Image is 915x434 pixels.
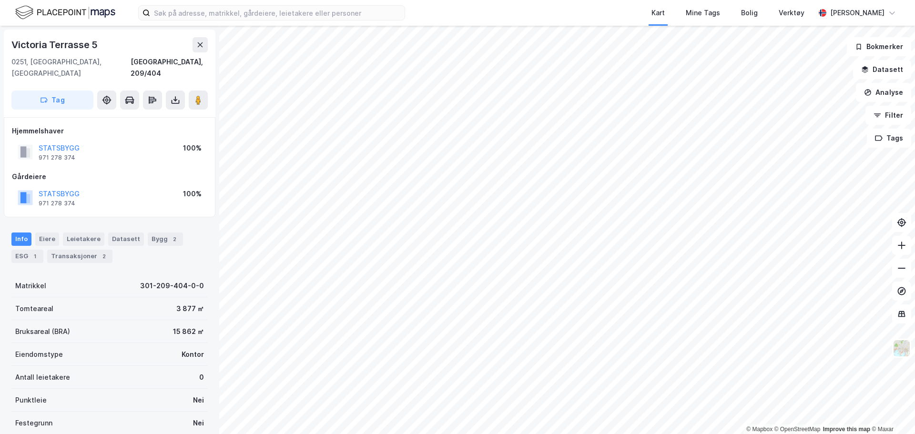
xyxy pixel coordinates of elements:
[131,56,208,79] div: [GEOGRAPHIC_DATA], 209/404
[15,4,115,21] img: logo.f888ab2527a4732fd821a326f86c7f29.svg
[63,232,104,246] div: Leietakere
[856,83,911,102] button: Analyse
[47,250,112,263] div: Transaksjoner
[741,7,758,19] div: Bolig
[99,252,109,261] div: 2
[15,326,70,337] div: Bruksareal (BRA)
[15,417,52,429] div: Festegrunn
[173,326,204,337] div: 15 862 ㎡
[779,7,804,19] div: Verktøy
[15,372,70,383] div: Antall leietakere
[15,394,47,406] div: Punktleie
[176,303,204,314] div: 3 877 ㎡
[15,349,63,360] div: Eiendomstype
[39,200,75,207] div: 971 278 374
[11,91,93,110] button: Tag
[183,142,202,154] div: 100%
[148,232,183,246] div: Bygg
[11,56,131,79] div: 0251, [GEOGRAPHIC_DATA], [GEOGRAPHIC_DATA]
[15,280,46,292] div: Matrikkel
[686,7,720,19] div: Mine Tags
[193,417,204,429] div: Nei
[108,232,144,246] div: Datasett
[199,372,204,383] div: 0
[893,339,911,357] img: Z
[182,349,204,360] div: Kontor
[170,234,179,244] div: 2
[853,60,911,79] button: Datasett
[651,7,665,19] div: Kart
[11,37,100,52] div: Victoria Terrasse 5
[35,232,59,246] div: Eiere
[15,303,53,314] div: Tomteareal
[847,37,911,56] button: Bokmerker
[823,426,870,433] a: Improve this map
[746,426,773,433] a: Mapbox
[11,250,43,263] div: ESG
[140,280,204,292] div: 301-209-404-0-0
[867,129,911,148] button: Tags
[183,188,202,200] div: 100%
[865,106,911,125] button: Filter
[774,426,821,433] a: OpenStreetMap
[150,6,405,20] input: Søk på adresse, matrikkel, gårdeiere, leietakere eller personer
[867,388,915,434] iframe: Chat Widget
[830,7,884,19] div: [PERSON_NAME]
[11,232,31,246] div: Info
[39,154,75,161] div: 971 278 374
[30,252,40,261] div: 1
[193,394,204,406] div: Nei
[12,171,207,182] div: Gårdeiere
[12,125,207,137] div: Hjemmelshaver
